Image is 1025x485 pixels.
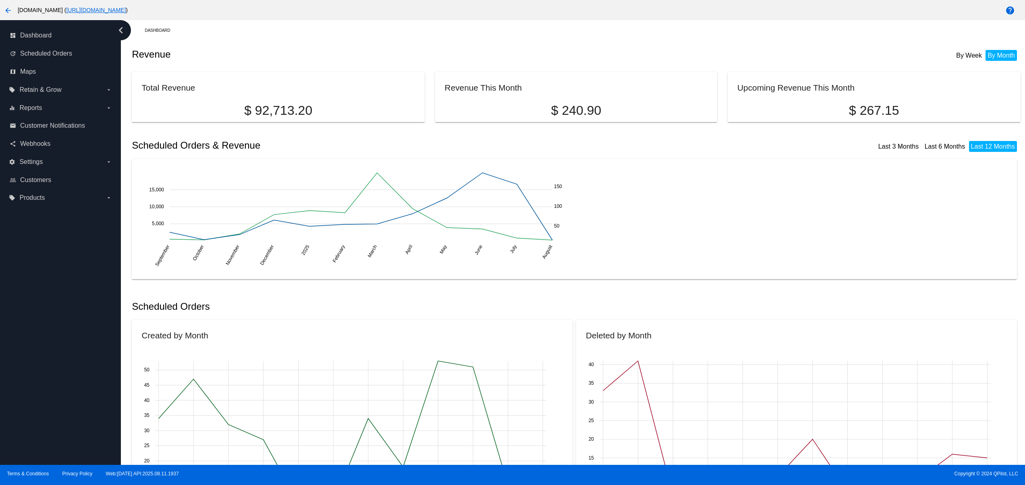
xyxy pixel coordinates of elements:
[106,87,112,93] i: arrow_drop_down
[20,68,36,75] span: Maps
[10,65,112,78] a: map Maps
[141,331,208,340] h2: Created by Month
[141,83,195,92] h2: Total Revenue
[20,122,85,129] span: Customer Notifications
[332,244,346,263] text: February
[9,87,15,93] i: local_offer
[1005,6,1015,15] mat-icon: help
[144,428,150,433] text: 30
[954,50,984,61] li: By Week
[10,29,112,42] a: dashboard Dashboard
[10,137,112,150] a: share Webhooks
[519,471,1018,477] span: Copyright © 2024 QPilot, LLC
[9,195,15,201] i: local_offer
[971,143,1015,150] a: Last 12 Months
[445,83,522,92] h2: Revenue This Month
[132,140,576,151] h2: Scheduled Orders & Revenue
[10,119,112,132] a: email Customer Notifications
[106,195,112,201] i: arrow_drop_down
[20,32,52,39] span: Dashboard
[10,47,112,60] a: update Scheduled Orders
[106,105,112,111] i: arrow_drop_down
[141,103,415,118] p: $ 92,713.20
[10,32,16,39] i: dashboard
[10,122,16,129] i: email
[301,244,311,256] text: 2025
[10,177,16,183] i: people_outline
[589,381,594,386] text: 35
[737,83,855,92] h2: Upcoming Revenue This Month
[149,187,164,192] text: 15,000
[589,455,594,461] text: 15
[144,367,150,373] text: 50
[144,398,150,403] text: 40
[19,194,45,201] span: Products
[20,140,50,147] span: Webhooks
[367,244,378,258] text: March
[132,301,576,312] h2: Scheduled Orders
[554,203,562,209] text: 100
[473,244,483,256] text: June
[404,244,414,255] text: April
[10,68,16,75] i: map
[225,244,241,266] text: November
[586,331,652,340] h2: Deleted by Month
[145,24,177,37] a: Dashboard
[9,159,15,165] i: settings
[589,418,594,423] text: 25
[19,86,61,93] span: Retain & Grow
[149,204,164,209] text: 10,000
[986,50,1017,61] li: By Month
[259,244,275,266] text: December
[106,159,112,165] i: arrow_drop_down
[144,458,150,464] text: 20
[152,221,164,226] text: 5,000
[737,103,1010,118] p: $ 267.15
[192,244,205,261] text: October
[20,50,72,57] span: Scheduled Orders
[10,174,112,187] a: people_outline Customers
[925,143,965,150] a: Last 6 Months
[114,24,127,37] i: chevron_left
[144,443,150,449] text: 25
[445,103,708,118] p: $ 240.90
[62,471,93,477] a: Privacy Policy
[10,50,16,57] i: update
[19,104,42,112] span: Reports
[19,158,43,166] span: Settings
[3,6,13,15] mat-icon: arrow_back
[9,105,15,111] i: equalizer
[144,413,150,419] text: 35
[106,471,179,477] a: Web:[DATE] API:2025.08.11.1937
[554,184,562,189] text: 150
[878,143,919,150] a: Last 3 Months
[20,176,51,184] span: Customers
[509,244,518,254] text: July
[154,244,171,267] text: September
[589,399,594,405] text: 30
[589,437,594,442] text: 20
[439,244,448,255] text: May
[66,7,126,13] a: [URL][DOMAIN_NAME]
[144,382,150,388] text: 45
[7,471,49,477] a: Terms & Conditions
[589,362,594,368] text: 40
[554,223,560,228] text: 50
[10,141,16,147] i: share
[18,7,128,13] span: [DOMAIN_NAME] ( )
[132,49,576,60] h2: Revenue
[541,244,554,260] text: August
